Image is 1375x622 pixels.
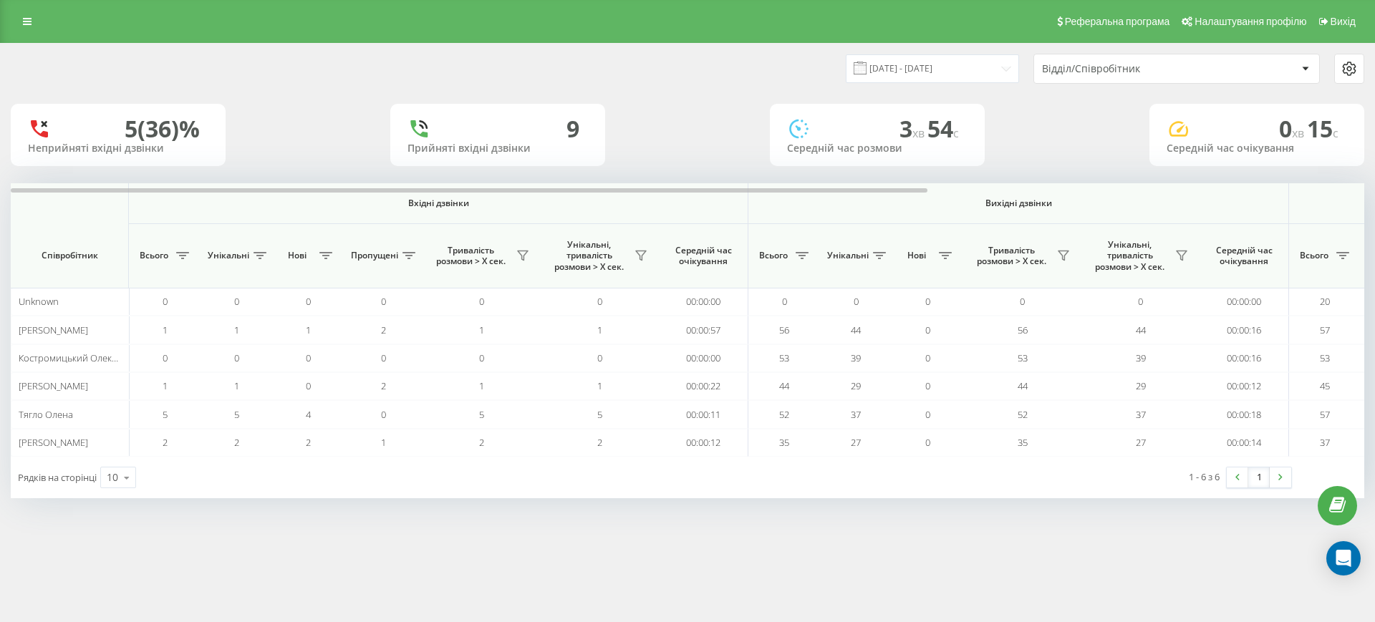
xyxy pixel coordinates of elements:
[927,113,959,144] span: 54
[1018,436,1028,449] span: 35
[566,115,579,142] div: 9
[597,351,602,364] span: 0
[381,379,386,392] span: 2
[1200,372,1289,400] td: 00:00:12
[381,351,386,364] span: 0
[659,316,748,344] td: 00:00:57
[779,324,789,336] span: 56
[1320,379,1330,392] span: 45
[1320,351,1330,364] span: 53
[659,400,748,428] td: 00:00:11
[28,142,208,155] div: Неприйняті вхідні дзвінки
[19,324,88,336] span: [PERSON_NAME]
[1167,142,1347,155] div: Середній час очікування
[18,471,97,484] span: Рядків на сторінці
[1320,436,1330,449] span: 37
[597,295,602,308] span: 0
[234,379,239,392] span: 1
[1320,324,1330,336] span: 57
[163,295,168,308] span: 0
[925,436,930,449] span: 0
[479,436,484,449] span: 2
[479,324,484,336] span: 1
[1307,113,1338,144] span: 15
[970,245,1053,267] span: Тривалість розмови > Х сек.
[19,436,88,449] span: [PERSON_NAME]
[479,295,484,308] span: 0
[163,351,168,364] span: 0
[19,295,59,308] span: Unknown
[1018,379,1028,392] span: 44
[19,351,137,364] span: Костромицький Олександр
[597,379,602,392] span: 1
[1248,467,1270,487] a: 1
[234,408,239,421] span: 5
[1200,288,1289,316] td: 00:00:00
[163,379,168,392] span: 1
[659,344,748,372] td: 00:00:00
[1331,16,1356,27] span: Вихід
[899,113,927,144] span: 3
[430,245,512,267] span: Тривалість розмови > Х сек.
[756,250,791,261] span: Всього
[597,436,602,449] span: 2
[1136,436,1146,449] span: 27
[234,351,239,364] span: 0
[851,408,861,421] span: 37
[306,351,311,364] span: 0
[899,250,935,261] span: Нові
[1018,351,1028,364] span: 53
[851,436,861,449] span: 27
[1210,245,1278,267] span: Середній час очікування
[234,295,239,308] span: 0
[381,436,386,449] span: 1
[779,379,789,392] span: 44
[1292,125,1307,141] span: хв
[782,295,787,308] span: 0
[306,379,311,392] span: 0
[163,324,168,336] span: 1
[107,470,118,485] div: 10
[925,408,930,421] span: 0
[1136,379,1146,392] span: 29
[1320,408,1330,421] span: 57
[1195,16,1306,27] span: Налаштування профілю
[479,379,484,392] span: 1
[1138,295,1143,308] span: 0
[670,245,737,267] span: Середній час очікування
[1279,113,1307,144] span: 0
[851,351,861,364] span: 39
[1333,125,1338,141] span: c
[306,295,311,308] span: 0
[125,115,200,142] div: 5 (36)%
[279,250,315,261] span: Нові
[1136,324,1146,336] span: 44
[234,436,239,449] span: 2
[1326,541,1361,575] div: Open Intercom Messenger
[925,295,930,308] span: 0
[381,324,386,336] span: 2
[19,379,88,392] span: [PERSON_NAME]
[953,125,959,141] span: c
[163,436,168,449] span: 2
[479,351,484,364] span: 0
[659,429,748,457] td: 00:00:12
[1089,239,1171,273] span: Унікальні, тривалість розмови > Х сек.
[1065,16,1170,27] span: Реферальна програма
[1200,429,1289,457] td: 00:00:14
[351,250,398,261] span: Пропущені
[136,250,172,261] span: Всього
[208,250,249,261] span: Унікальні
[306,324,311,336] span: 1
[1018,408,1028,421] span: 52
[779,351,789,364] span: 53
[779,408,789,421] span: 52
[234,324,239,336] span: 1
[548,239,630,273] span: Унікальні, тривалість розмови > Х сек.
[381,295,386,308] span: 0
[19,408,73,421] span: Тягло Олена
[851,379,861,392] span: 29
[779,436,789,449] span: 35
[306,436,311,449] span: 2
[407,142,588,155] div: Прийняті вхідні дзвінки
